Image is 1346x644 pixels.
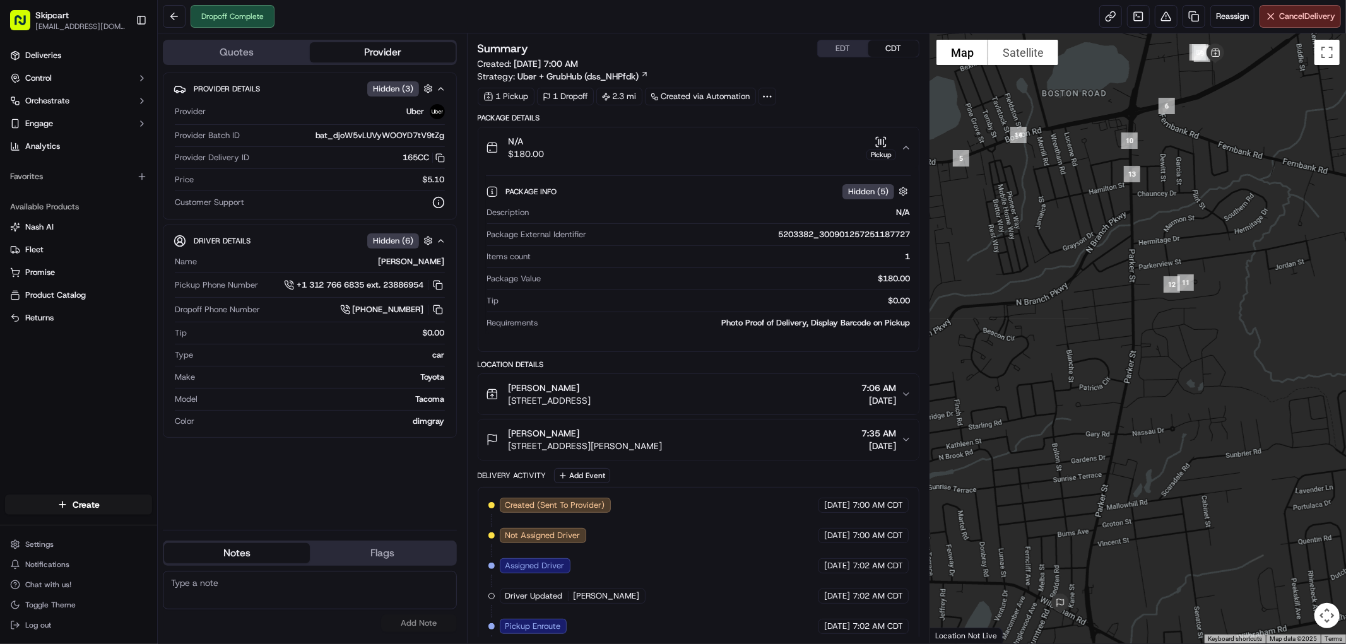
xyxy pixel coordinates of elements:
a: Fleet [10,244,147,255]
img: 1736555255976-a54dd68f-1ca7-489b-9aae-adbdc363a1c4 [13,120,35,143]
span: bat_djoW5vLUVyWOOYD7tV9tZg [316,130,445,141]
span: Package Value [487,273,541,284]
a: Nash AI [10,221,147,233]
button: Driver DetailsHidden (6) [174,230,446,251]
div: Start new chat [43,120,207,133]
div: Location Not Live [930,628,1003,643]
a: Created via Automation [645,88,756,105]
span: Description [487,207,529,218]
span: 7:02 AM CDT [853,560,903,571]
button: Hidden (5) [842,184,911,199]
a: Promise [10,267,147,278]
a: Deliveries [5,45,152,66]
span: Toggle Theme [25,600,76,610]
a: Returns [10,312,147,324]
span: Orchestrate [25,95,69,107]
button: [PERSON_NAME][STREET_ADDRESS][PERSON_NAME]7:35 AM[DATE] [478,419,919,460]
span: [PERSON_NAME] [574,590,640,602]
a: Product Catalog [10,290,147,301]
span: Hidden ( 6 ) [373,235,413,247]
input: Got a question? Start typing here... [33,81,227,95]
span: 7:02 AM CDT [853,621,903,632]
div: $180.00 [546,273,910,284]
img: uber-new-logo.jpeg [430,104,445,119]
button: Pickup [866,136,896,160]
div: 📗 [13,184,23,194]
span: Package External Identifier [487,229,587,240]
span: 7:35 AM [861,427,896,440]
span: [DATE] [824,621,850,632]
span: Created (Sent To Provider) [505,500,605,511]
button: Log out [5,616,152,634]
div: N/A$180.00Pickup [478,168,919,351]
span: Not Assigned Driver [505,530,581,541]
div: 6 [1154,93,1180,119]
div: 8 [1184,39,1211,66]
button: Flags [310,543,456,563]
span: API Documentation [119,183,203,196]
span: 7:00 AM CDT [853,500,903,511]
a: Terms (opens in new tab) [1325,635,1342,642]
span: 7:06 AM [861,382,896,394]
button: Promise [5,262,152,283]
span: Hidden ( 5 ) [848,186,888,197]
span: [DATE] [824,590,850,602]
span: Dropoff Phone Number [175,304,260,315]
span: [STREET_ADDRESS][PERSON_NAME] [509,440,663,452]
h3: Summary [478,43,529,54]
button: Nash AI [5,217,152,237]
button: Hidden (3) [367,81,436,97]
span: 7:00 AM CDT [853,530,903,541]
button: Map camera controls [1314,603,1340,628]
div: Tacoma [203,394,445,405]
span: Uber + GrubHub (dss_NHPfdk) [518,70,639,83]
div: $0.00 [192,327,445,339]
span: Pickup Phone Number [175,279,258,291]
span: Returns [25,312,54,324]
div: 2.3 mi [596,88,642,105]
button: [PERSON_NAME][STREET_ADDRESS]7:06 AM[DATE] [478,374,919,414]
span: [PERSON_NAME] [509,427,580,440]
span: [DATE] [861,394,896,407]
div: 💻 [107,184,117,194]
span: Skipcart [35,9,69,21]
span: Price [175,174,194,185]
span: Pickup Enroute [505,621,561,632]
button: Product Catalog [5,285,152,305]
button: Notes [164,543,310,563]
a: Open this area in Google Maps (opens a new window) [933,627,975,643]
span: Created: [478,57,579,70]
div: 5 [948,145,974,172]
div: Toyota [200,372,445,383]
span: Control [25,73,52,84]
span: Map data ©2025 [1270,635,1317,642]
button: EDT [818,40,868,57]
span: Name [175,256,197,267]
span: Driver Updated [505,590,563,602]
span: Analytics [25,141,60,152]
span: Tip [487,295,499,307]
span: [PERSON_NAME] [509,382,580,394]
span: [DATE] [861,440,896,452]
button: Settings [5,536,152,553]
button: Notifications [5,556,152,573]
button: Skipcart[EMAIL_ADDRESS][DOMAIN_NAME] [5,5,131,35]
span: Color [175,416,194,427]
button: Toggle fullscreen view [1314,40,1340,65]
a: [PHONE_NUMBER] [340,303,445,317]
span: Notifications [25,559,69,570]
button: Provider DetailsHidden (3) [174,78,446,99]
div: 1 Dropoff [537,88,594,105]
span: Items count [487,251,531,262]
div: dimgray [199,416,445,427]
span: [DATE] 7:00 AM [514,58,579,69]
button: Hidden (6) [367,233,436,249]
button: 165CC [403,152,445,163]
div: Package Details [478,113,919,123]
span: [EMAIL_ADDRESS][DOMAIN_NAME] [35,21,126,32]
button: Fleet [5,240,152,260]
span: Driver Details [194,236,251,246]
p: Welcome 👋 [13,50,230,71]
